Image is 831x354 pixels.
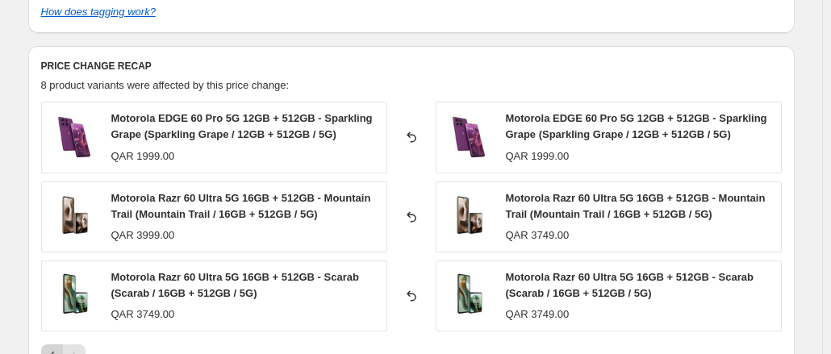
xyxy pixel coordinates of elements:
[111,148,175,165] div: QAR 1999.00
[111,112,373,140] span: Motorola EDGE 60 Pro 5G 12GB + 512GB - Sparkling Grape (Sparkling Grape / 12GB + 512GB / 5G)
[50,272,98,320] img: MOTO--Razr-60-Ultra-Pantone-Mountain-Trail-16_512-PHONE-XT2551-6-AE-MT-DS-RTL_80x.jpg
[445,113,493,161] img: MOTO-PB7X0041AE-EDGE-60-Pro-Sparkling-Grape-12_512-PHONE-XT2507-1-AE-SG-DS-RTL_ee588b16-d662-425d...
[445,193,493,241] img: MOTO-Razr-60-Ultra-Pantone-Scarab-16_512-PHONE-XT2551-6-AE-SB-DS-RTL_80x.jpg
[506,227,570,244] div: QAR 3749.00
[506,112,767,140] span: Motorola EDGE 60 Pro 5G 12GB + 512GB - Sparkling Grape (Sparkling Grape / 12GB + 512GB / 5G)
[506,306,570,323] div: QAR 3749.00
[506,148,570,165] div: QAR 1999.00
[506,271,754,299] span: Motorola Razr 60 Ultra 5G 16GB + 512GB - Scarab (Scarab / 16GB + 512GB / 5G)
[445,272,493,320] img: MOTO--Razr-60-Ultra-Pantone-Mountain-Trail-16_512-PHONE-XT2551-6-AE-MT-DS-RTL_80x.jpg
[41,6,156,18] a: How does tagging work?
[41,79,290,91] span: 8 product variants were affected by this price change:
[506,192,766,220] span: Motorola Razr 60 Ultra 5G 16GB + 512GB - Mountain Trail (Mountain Trail / 16GB + 512GB / 5G)
[111,227,175,244] div: QAR 3999.00
[111,271,359,299] span: Motorola Razr 60 Ultra 5G 16GB + 512GB - Scarab (Scarab / 16GB + 512GB / 5G)
[50,113,98,161] img: MOTO-PB7X0041AE-EDGE-60-Pro-Sparkling-Grape-12_512-PHONE-XT2507-1-AE-SG-DS-RTL_ee588b16-d662-425d...
[50,193,98,241] img: MOTO-Razr-60-Ultra-Pantone-Scarab-16_512-PHONE-XT2551-6-AE-SB-DS-RTL_80x.jpg
[111,306,175,323] div: QAR 3749.00
[41,60,782,73] h6: PRICE CHANGE RECAP
[111,192,371,220] span: Motorola Razr 60 Ultra 5G 16GB + 512GB - Mountain Trail (Mountain Trail / 16GB + 512GB / 5G)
